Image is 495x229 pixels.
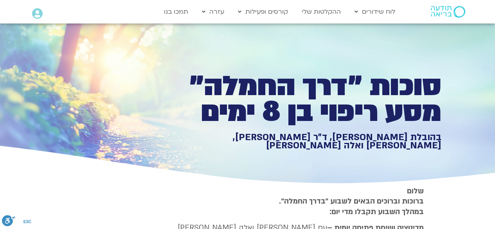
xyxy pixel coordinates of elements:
[351,4,399,19] a: לוח שידורים
[198,4,228,19] a: עזרה
[170,74,441,125] h1: סוכות ״דרך החמלה״ מסע ריפוי בן 8 ימים
[298,4,345,19] a: ההקלטות שלי
[160,4,192,19] a: תמכו בנו
[407,186,424,196] strong: שלום
[431,6,465,18] img: תודעה בריאה
[234,4,292,19] a: קורסים ופעילות
[279,196,424,216] strong: ברוכות וברוכים הבאים לשבוע ״בדרך החמלה״. במהלך השבוע תקבלו מדי יום:
[170,133,441,150] h1: בהובלת [PERSON_NAME], ד״ר [PERSON_NAME], [PERSON_NAME] ואלה [PERSON_NAME]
